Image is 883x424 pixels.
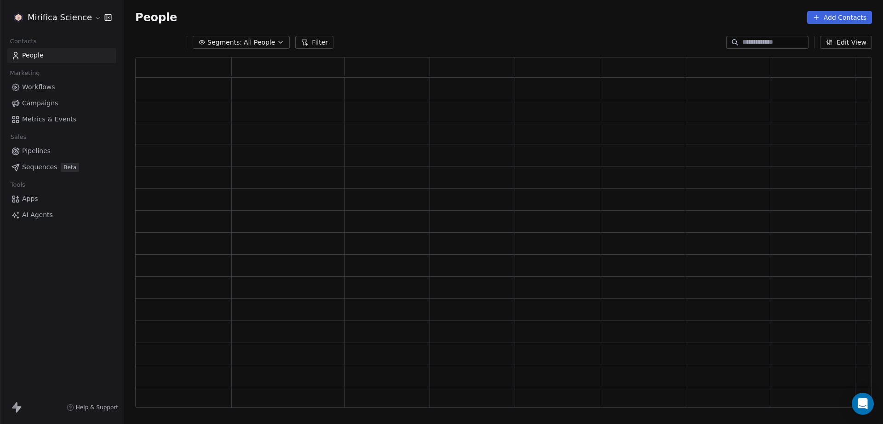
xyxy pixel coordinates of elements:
[13,12,24,23] img: MIRIFICA%20science_logo_icon-big.png
[76,404,118,411] span: Help & Support
[6,66,44,80] span: Marketing
[7,48,116,63] a: People
[807,11,872,24] button: Add Contacts
[7,96,116,111] a: Campaigns
[7,191,116,206] a: Apps
[6,178,29,192] span: Tools
[820,36,872,49] button: Edit View
[7,160,116,175] a: SequencesBeta
[22,162,57,172] span: Sequences
[61,163,79,172] span: Beta
[22,210,53,220] span: AI Agents
[6,34,40,48] span: Contacts
[6,130,30,144] span: Sales
[22,82,55,92] span: Workflows
[295,36,333,49] button: Filter
[22,51,44,60] span: People
[207,38,242,47] span: Segments:
[244,38,275,47] span: All People
[22,98,58,108] span: Campaigns
[7,143,116,159] a: Pipelines
[28,11,92,23] span: Mirifica Science
[7,80,116,95] a: Workflows
[22,146,51,156] span: Pipelines
[11,10,98,25] button: Mirifica Science
[22,194,38,204] span: Apps
[135,11,177,24] span: People
[852,393,874,415] div: Open Intercom Messenger
[7,112,116,127] a: Metrics & Events
[22,115,76,124] span: Metrics & Events
[7,207,116,223] a: AI Agents
[67,404,118,411] a: Help & Support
